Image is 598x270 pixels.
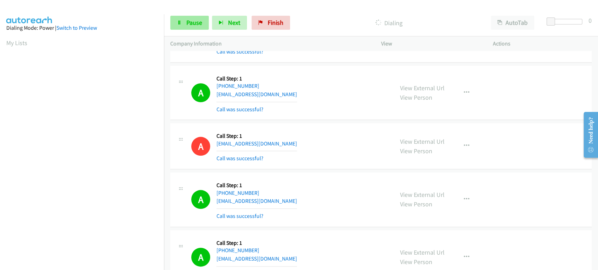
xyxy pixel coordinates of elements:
[400,248,445,256] a: View External Url
[300,18,478,28] p: Dialing
[216,75,297,82] h5: Call Step: 1
[216,155,263,162] a: Call was successful?
[216,91,297,98] a: [EMAIL_ADDRESS][DOMAIN_NAME]
[493,40,592,48] p: Actions
[6,39,27,47] a: My Lists
[491,16,534,30] button: AutoTab
[56,24,97,31] a: Switch to Preview
[216,106,263,113] a: Call was successful?
[216,213,263,219] a: Call was successful?
[216,140,297,147] a: [EMAIL_ADDRESS][DOMAIN_NAME]
[400,258,432,266] a: View Person
[550,19,582,24] div: Delay between calls (in seconds)
[252,16,290,30] a: Finish
[400,137,445,145] a: View External Url
[228,19,240,27] span: Next
[216,133,297,140] h5: Call Step: 1
[191,137,210,156] h1: A
[191,83,210,102] h1: A
[216,247,259,254] a: [PHONE_NUMBER]
[589,16,592,25] div: 0
[216,198,297,204] a: [EMAIL_ADDRESS][DOMAIN_NAME]
[400,200,432,208] a: View Person
[216,83,259,89] a: [PHONE_NUMBER]
[578,107,598,163] iframe: Resource Center
[170,40,369,48] p: Company Information
[6,24,158,32] div: Dialing Mode: Power |
[381,40,480,48] p: View
[216,182,297,189] h5: Call Step: 1
[170,16,209,30] a: Pause
[212,16,247,30] button: Next
[186,19,202,27] span: Pause
[216,240,297,247] h5: Call Step: 1
[191,190,210,209] h1: A
[400,93,432,101] a: View Person
[400,147,432,155] a: View Person
[216,190,259,196] a: [PHONE_NUMBER]
[216,255,297,262] a: [EMAIL_ADDRESS][DOMAIN_NAME]
[216,48,263,55] a: Call was successful?
[268,19,283,27] span: Finish
[191,248,210,267] h1: A
[400,84,445,92] a: View External Url
[400,191,445,199] a: View External Url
